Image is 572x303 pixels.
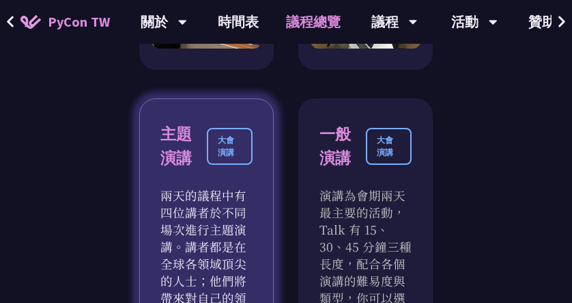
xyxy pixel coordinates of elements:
[160,122,207,170] div: 主題演講
[7,5,124,39] a: PyCon TW
[366,128,412,165] div: 大會演講
[20,15,41,29] img: Home icon of PyCon TW 2025
[319,122,366,170] div: 一般演講
[48,12,110,32] span: PyCon TW
[207,128,253,165] div: 大會演講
